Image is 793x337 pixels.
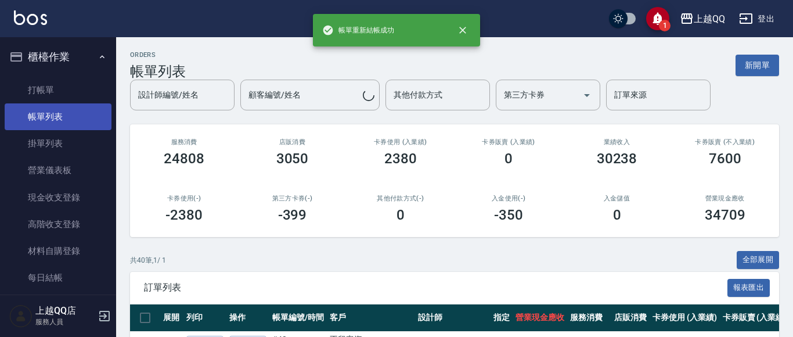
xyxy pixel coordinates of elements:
h3: 24808 [164,150,204,167]
a: 現金收支登錄 [5,184,111,211]
h2: 入金使用(-) [468,195,549,202]
button: close [450,17,475,43]
button: Open [578,86,596,105]
button: 新開單 [736,55,779,76]
th: 客戶 [327,304,415,332]
h3: 2380 [384,150,417,167]
button: 上越QQ [675,7,730,31]
h2: 業績收入 [576,138,657,146]
a: 材料自購登錄 [5,238,111,264]
h3: 7600 [709,150,741,167]
th: 營業現金應收 [513,304,567,332]
h3: 3050 [276,150,309,167]
th: 設計師 [415,304,491,332]
a: 掛單列表 [5,130,111,157]
th: 操作 [226,304,269,332]
h2: 第三方卡券(-) [252,195,332,202]
a: 新開單 [736,59,779,70]
h2: ORDERS [130,51,186,59]
h3: 0 [504,150,513,167]
p: 服務人員 [35,317,95,327]
button: save [646,7,669,30]
button: 登出 [734,8,779,30]
h5: 上越QQ店 [35,305,95,317]
img: Person [9,304,33,328]
th: 展開 [160,304,183,332]
th: 列印 [183,304,226,332]
div: 上越QQ [694,12,725,26]
h3: 30238 [597,150,637,167]
th: 服務消費 [567,304,612,332]
a: 報表匯出 [727,281,770,292]
button: 報表匯出 [727,279,770,297]
h3: 服務消費 [144,138,224,146]
a: 每日結帳 [5,264,111,291]
h3: -350 [494,207,523,223]
th: 卡券使用 (入業績) [650,304,720,332]
img: Logo [14,10,47,25]
a: 打帳單 [5,77,111,103]
h2: 店販消費 [252,138,332,146]
span: 帳單重新結帳成功 [322,24,394,36]
h2: 卡券使用 (入業績) [361,138,441,146]
h2: 營業現金應收 [685,195,765,202]
th: 帳單編號/時間 [269,304,327,332]
h3: -399 [278,207,307,223]
h3: -2380 [165,207,203,223]
h3: 帳單列表 [130,63,186,80]
a: 排班表 [5,292,111,318]
p: 共 40 筆, 1 / 1 [130,255,166,266]
h3: 34709 [705,207,745,223]
a: 高階收支登錄 [5,211,111,238]
th: 指定 [491,304,513,332]
h2: 卡券使用(-) [144,195,224,202]
h2: 其他付款方式(-) [361,195,441,202]
h3: 0 [396,207,405,223]
h2: 卡券販賣 (入業績) [468,138,549,146]
a: 營業儀表板 [5,157,111,184]
button: 全部展開 [737,251,780,269]
button: 櫃檯作業 [5,42,111,72]
span: 1 [659,20,671,31]
h2: 卡券販賣 (不入業績) [685,138,765,146]
h3: 0 [613,207,621,223]
th: 店販消費 [611,304,650,332]
a: 帳單列表 [5,103,111,130]
th: 卡券販賣 (入業績) [720,304,790,332]
span: 訂單列表 [144,282,727,293]
h2: 入金儲值 [576,195,657,202]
